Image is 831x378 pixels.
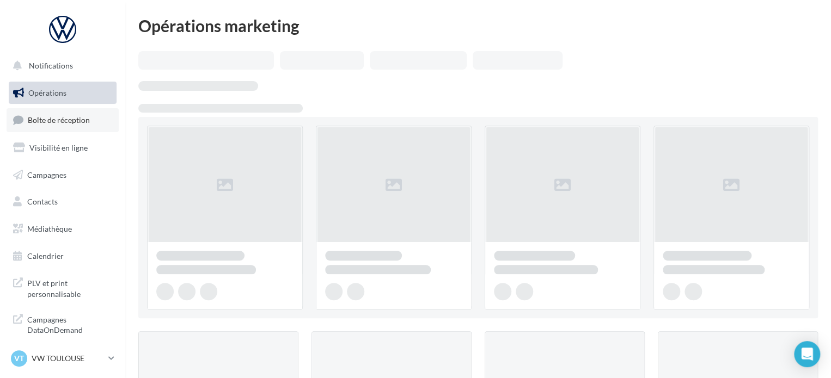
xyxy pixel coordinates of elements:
a: Campagnes [7,164,119,187]
span: Campagnes [27,170,66,179]
div: Open Intercom Messenger [794,341,820,367]
a: Calendrier [7,245,119,268]
span: Notifications [29,61,73,70]
span: Visibilité en ligne [29,143,88,152]
a: Opérations [7,82,119,104]
span: Boîte de réception [28,115,90,125]
a: Médiathèque [7,218,119,240]
button: Notifications [7,54,114,77]
a: Contacts [7,190,119,213]
span: Campagnes DataOnDemand [27,312,112,336]
span: VT [14,353,24,364]
a: Campagnes DataOnDemand [7,308,119,340]
span: Calendrier [27,251,64,261]
span: Médiathèque [27,224,72,233]
div: Opérations marketing [138,17,818,34]
a: PLV et print personnalisable [7,271,119,303]
span: PLV et print personnalisable [27,276,112,299]
span: Opérations [28,88,66,97]
a: VT VW TOULOUSE [9,348,117,369]
p: VW TOULOUSE [32,353,104,364]
a: Boîte de réception [7,108,119,132]
a: Visibilité en ligne [7,137,119,159]
span: Contacts [27,197,58,206]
